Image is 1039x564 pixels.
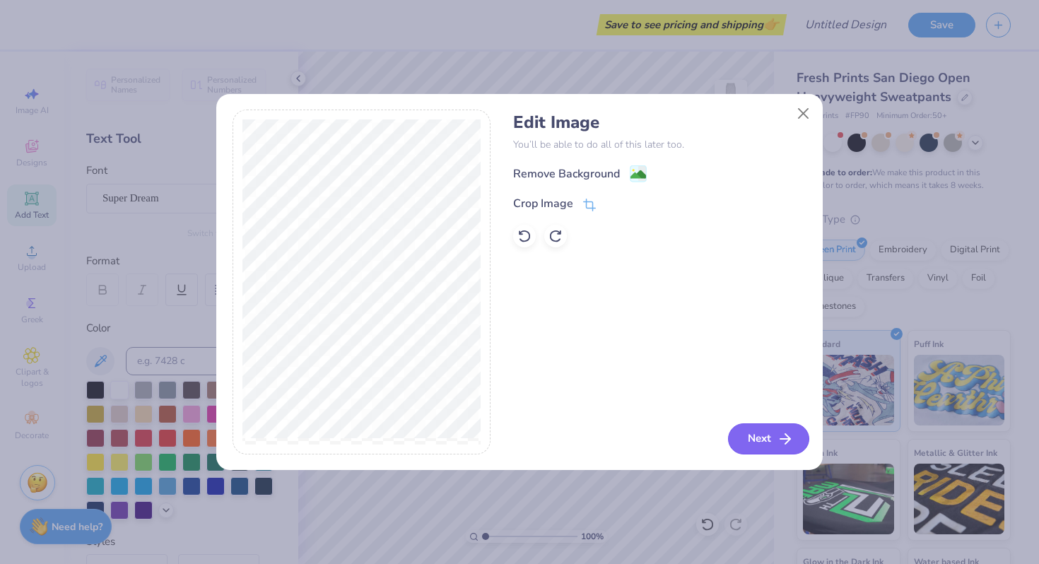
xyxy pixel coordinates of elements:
div: Remove Background [513,165,620,182]
div: Crop Image [513,195,573,212]
p: You’ll be able to do all of this later too. [513,137,806,152]
button: Close [790,100,817,127]
h4: Edit Image [513,112,806,133]
button: Next [728,423,809,454]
